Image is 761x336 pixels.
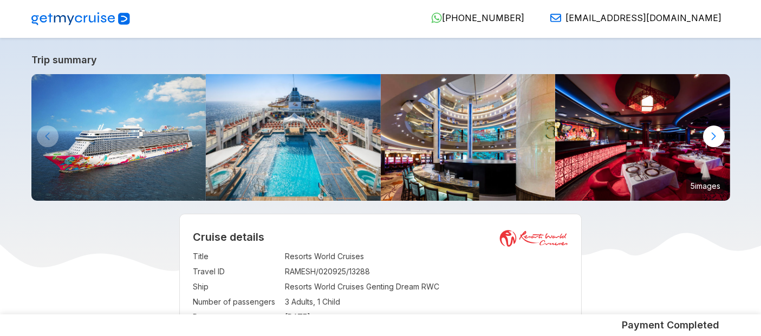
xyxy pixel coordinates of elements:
[285,279,568,294] td: Resorts World Cruises Genting Dream RWC
[193,230,568,243] h2: Cruise details
[285,249,568,264] td: Resorts World Cruises
[206,74,381,201] img: Main-Pool-800x533.jpg
[193,279,279,294] td: Ship
[686,177,725,194] small: 5 images
[193,249,279,264] td: Title
[279,249,285,264] td: :
[555,74,730,201] img: 16.jpg
[285,294,568,309] td: 3 Adults, 1 Child
[381,74,556,201] img: 4.jpg
[193,294,279,309] td: Number of passengers
[279,294,285,309] td: :
[542,12,721,23] a: [EMAIL_ADDRESS][DOMAIN_NAME]
[193,309,279,325] td: Departs
[31,54,730,65] a: Trip summary
[442,12,524,23] span: [PHONE_NUMBER]
[622,319,719,332] h5: Payment Completed
[550,12,561,23] img: Email
[422,12,524,23] a: [PHONE_NUMBER]
[279,309,285,325] td: :
[565,12,721,23] span: [EMAIL_ADDRESS][DOMAIN_NAME]
[431,12,442,23] img: WhatsApp
[31,74,206,201] img: GentingDreambyResortsWorldCruises-KlookIndia.jpg
[285,264,568,279] td: RAMESH/020925/13288
[279,264,285,279] td: :
[193,264,279,279] td: Travel ID
[285,309,568,325] td: [DATE]
[279,279,285,294] td: :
